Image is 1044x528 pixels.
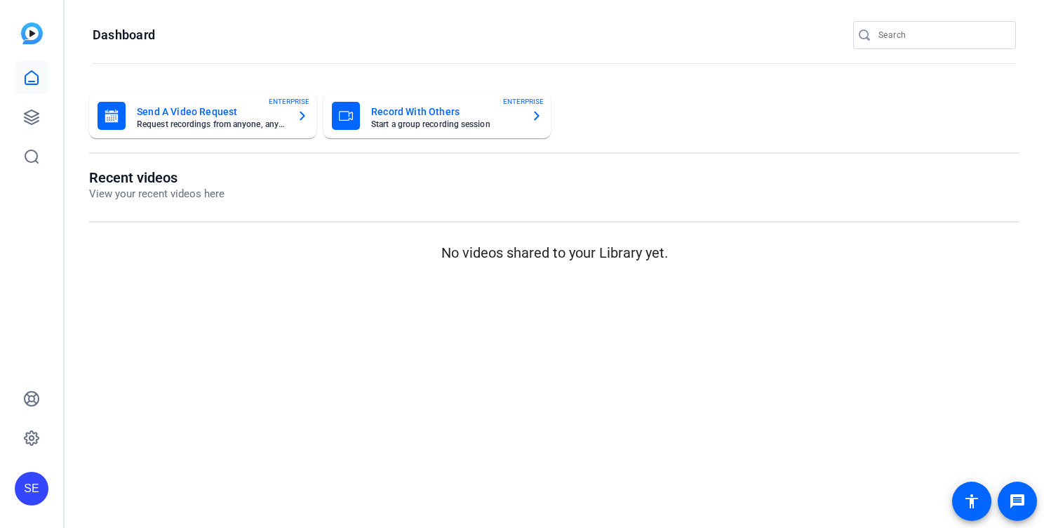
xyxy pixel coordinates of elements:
div: SE [15,472,48,506]
p: No videos shared to your Library yet. [89,242,1019,263]
mat-card-subtitle: Start a group recording session [371,120,520,128]
h1: Recent videos [89,169,225,186]
mat-card-title: Record With Others [371,103,520,120]
span: ENTERPRISE [269,96,309,107]
img: blue-gradient.svg [21,22,43,44]
span: ENTERPRISE [503,96,544,107]
button: Send A Video RequestRequest recordings from anyone, anywhereENTERPRISE [89,93,316,138]
mat-icon: message [1009,493,1026,510]
button: Record With OthersStart a group recording sessionENTERPRISE [323,93,551,138]
mat-card-subtitle: Request recordings from anyone, anywhere [137,120,286,128]
input: Search [878,27,1005,44]
p: View your recent videos here [89,186,225,202]
mat-card-title: Send A Video Request [137,103,286,120]
h1: Dashboard [93,27,155,44]
mat-icon: accessibility [963,493,980,510]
